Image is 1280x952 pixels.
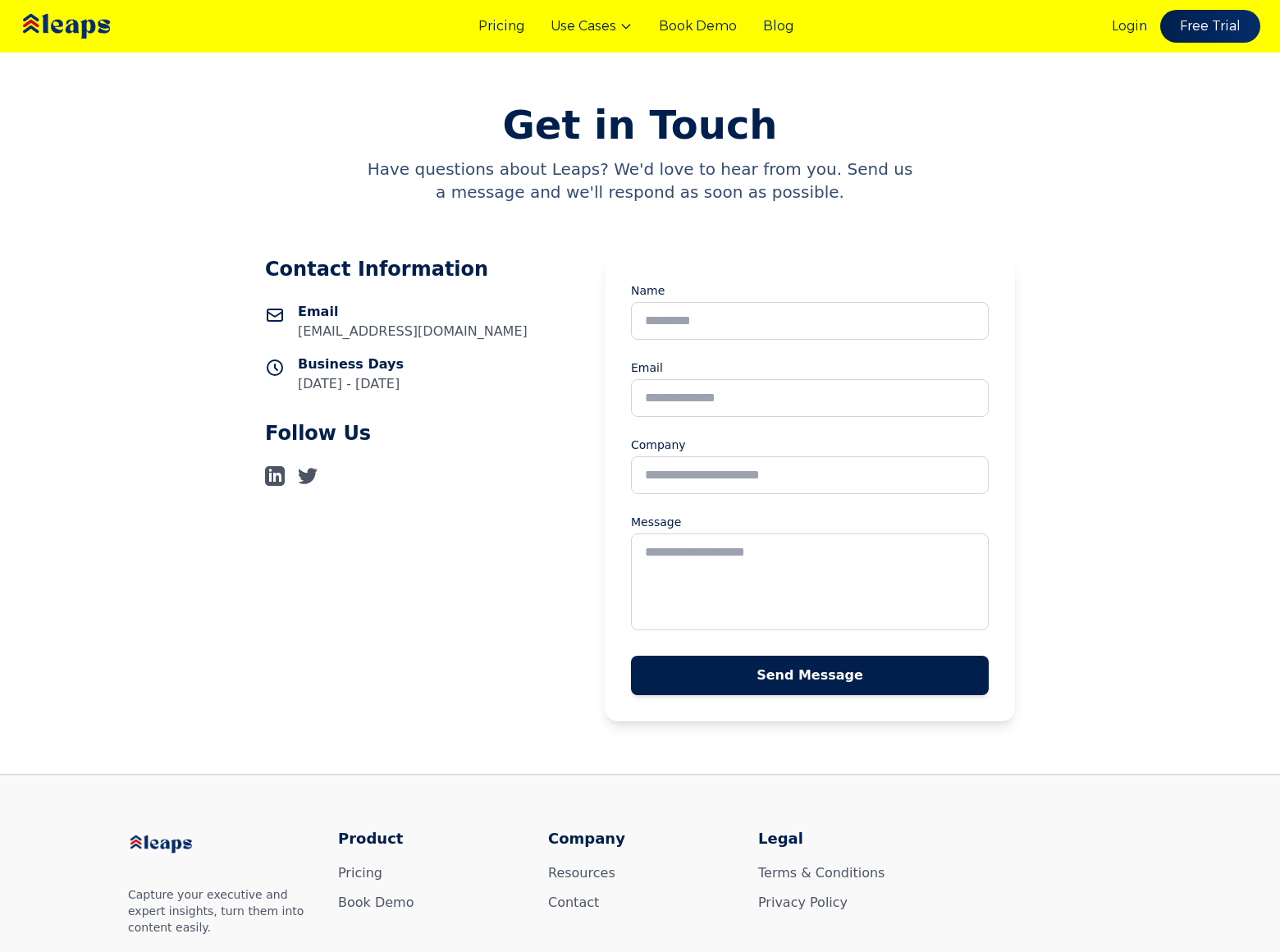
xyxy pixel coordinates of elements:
h3: Email [298,302,528,322]
label: Message [631,514,989,530]
a: Blog [763,16,793,36]
a: Contact [548,895,599,910]
img: Leaps [128,827,226,861]
p: [DATE] - [DATE] [298,374,404,394]
h3: Product [338,827,522,850]
a: Book Demo [338,895,414,910]
h3: Legal [758,827,942,850]
h2: Follow Us [265,420,552,446]
a: Resources [548,865,615,881]
button: Use Cases [551,16,633,36]
h3: Company [548,827,732,850]
p: [EMAIL_ADDRESS][DOMAIN_NAME] [298,322,528,341]
h2: Contact Information [265,256,552,282]
label: Company [631,437,989,453]
a: Pricing [478,16,524,36]
img: Leaps Logo [20,2,159,50]
label: Email [631,359,989,376]
a: Privacy Policy [758,895,848,910]
a: Terms & Conditions [758,865,885,881]
h3: Business Days [298,355,404,374]
p: Have questions about Leaps? We'd love to hear from you. Send us a message and we'll respond as so... [364,158,916,204]
label: Name [631,282,989,299]
a: Login [1112,16,1147,36]
a: Pricing [338,865,382,881]
button: Send Message [631,656,989,695]
h1: Get in Touch [141,105,1139,144]
p: Capture your executive and expert insights, turn them into content easily. [128,886,312,936]
a: Book Demo [659,16,737,36]
a: Free Trial [1160,10,1260,43]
